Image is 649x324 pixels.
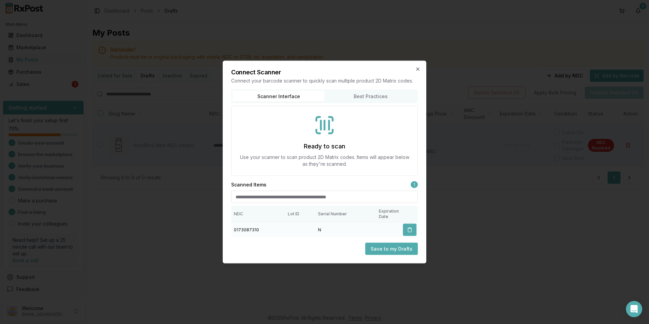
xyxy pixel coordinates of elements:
[231,181,266,188] h3: Scanned Items
[315,222,376,237] td: N
[324,91,416,102] button: Best Practices
[376,206,402,222] th: Expiration Date
[315,206,376,222] th: Serial Number
[285,206,315,222] th: Lot ID
[231,69,418,75] h2: Connect Scanner
[233,91,324,102] button: Scanner Interface
[365,243,418,255] button: Save to my Drafts
[304,142,345,151] h3: Ready to scan
[240,154,409,167] p: Use your scanner to scan product 2D Matrix codes. Items will appear below as they're scanned.
[231,206,285,222] th: NDC
[231,77,418,84] p: Connect your barcode scanner to quickly scan multiple product 2D Matrix codes.
[411,181,418,188] span: 1
[231,222,285,237] td: 0173087310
